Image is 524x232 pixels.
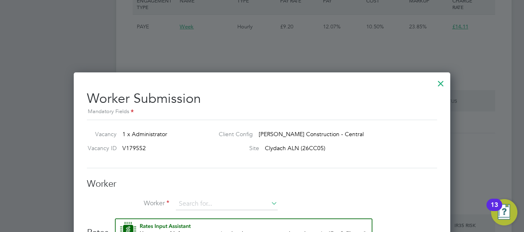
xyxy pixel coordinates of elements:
label: Site [212,144,259,152]
label: Worker [87,199,169,208]
span: 1 x Administrator [122,130,167,138]
label: Vacancy ID [84,144,117,152]
label: Client Config [212,130,253,138]
span: [PERSON_NAME] Construction - Central [259,130,364,138]
div: 13 [491,205,498,216]
h2: Worker Submission [87,84,437,116]
label: Vacancy [84,130,117,138]
span: Clydach ALN (26CC05) [265,144,325,152]
div: Mandatory Fields [87,107,437,116]
span: V179552 [122,144,146,152]
input: Search for... [176,198,278,210]
button: Open Resource Center, 13 new notifications [491,199,517,225]
h3: Worker [87,178,437,190]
